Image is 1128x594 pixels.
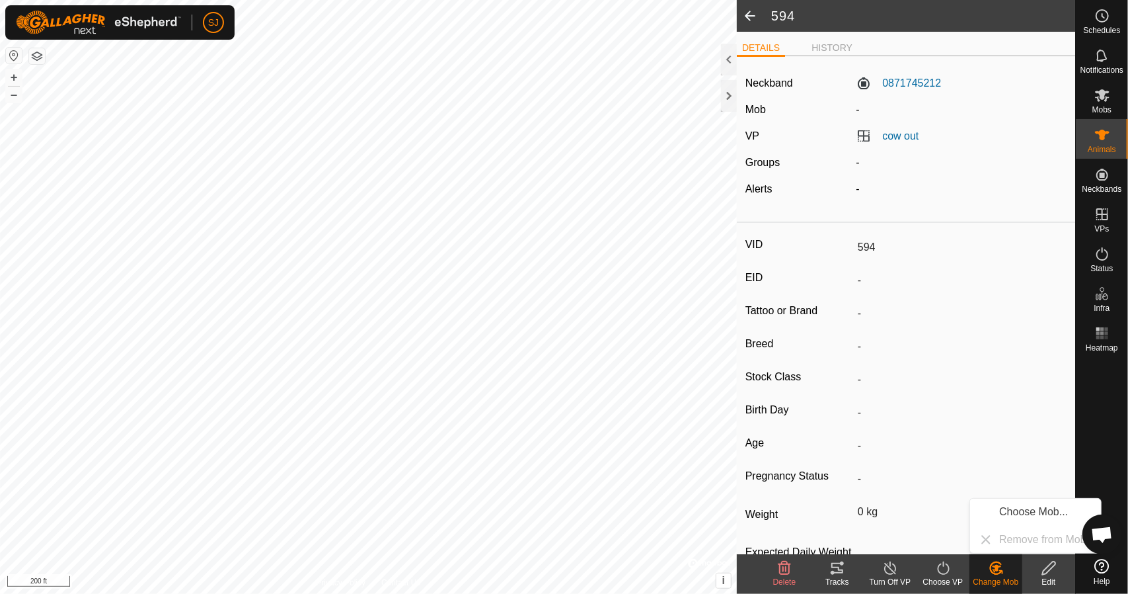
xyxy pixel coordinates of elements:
[1088,146,1116,153] span: Animals
[969,576,1022,588] div: Change Mob
[1086,344,1118,352] span: Heatmap
[745,236,852,253] label: VID
[29,48,45,64] button: Map Layers
[1094,225,1109,233] span: VPs
[970,499,1101,525] li: Choose Mob...
[316,577,365,589] a: Privacy Policy
[381,577,420,589] a: Contact Us
[1080,66,1123,74] span: Notifications
[745,183,772,194] label: Alerts
[1094,577,1110,585] span: Help
[745,544,852,576] label: Expected Daily Weight Gain
[16,11,181,34] img: Gallagher Logo
[6,69,22,85] button: +
[1092,106,1111,114] span: Mobs
[745,269,852,286] label: EID
[1083,26,1120,34] span: Schedules
[737,41,785,57] li: DETAILS
[745,402,852,419] label: Birth Day
[811,576,864,588] div: Tracks
[745,468,852,485] label: Pregnancy Status
[1082,515,1122,554] div: Open chat
[1076,554,1128,591] a: Help
[722,575,725,586] span: i
[716,573,731,588] button: i
[856,75,941,91] label: 0871745212
[745,157,780,168] label: Groups
[745,130,759,142] label: VP
[6,48,22,64] button: Reset Map
[773,577,796,587] span: Delete
[745,368,852,386] label: Stock Class
[917,576,969,588] div: Choose VP
[771,8,1075,24] h2: 594
[882,130,919,142] a: cow out
[745,104,766,115] label: Mob
[208,16,219,30] span: SJ
[1022,576,1075,588] div: Edit
[1090,265,1113,273] span: Status
[864,576,917,588] div: Turn Off VP
[745,501,852,529] label: Weight
[745,75,793,91] label: Neckband
[850,181,1072,197] div: -
[999,504,1068,520] span: Choose Mob...
[745,335,852,353] label: Breed
[850,155,1072,171] div: -
[856,104,859,115] span: -
[1094,304,1109,312] span: Infra
[1082,185,1121,193] span: Neckbands
[745,435,852,452] label: Age
[806,41,858,55] li: HISTORY
[745,302,852,319] label: Tattoo or Brand
[6,87,22,103] button: –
